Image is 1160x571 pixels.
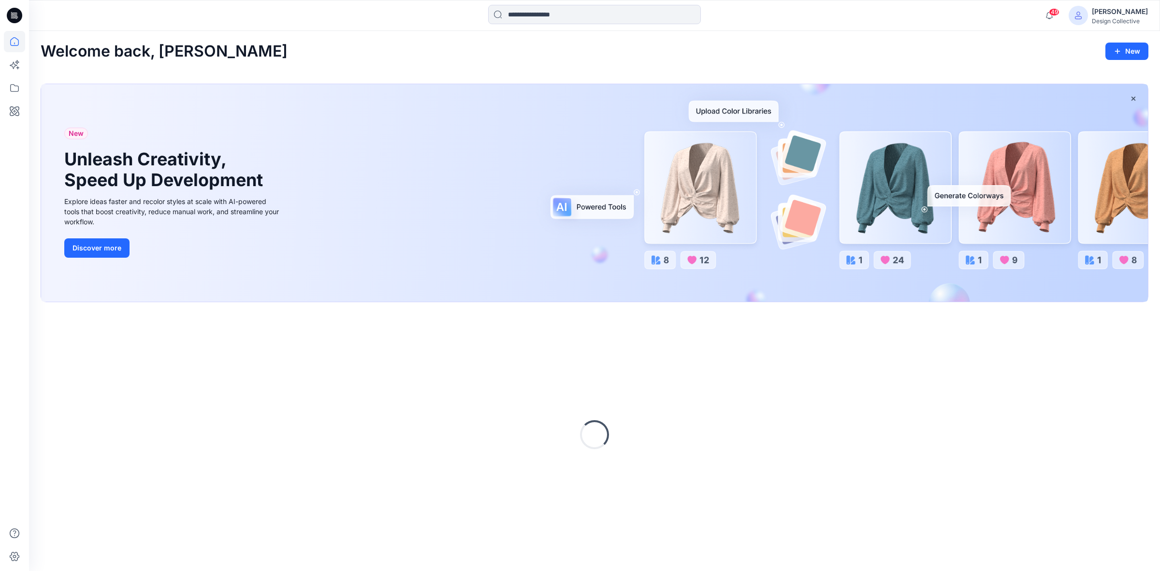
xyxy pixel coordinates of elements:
[41,43,288,60] h2: Welcome back, [PERSON_NAME]
[69,128,84,139] span: New
[1092,17,1148,25] div: Design Collective
[64,149,267,190] h1: Unleash Creativity, Speed Up Development
[64,238,130,258] button: Discover more
[1049,8,1059,16] span: 49
[64,238,282,258] a: Discover more
[1074,12,1082,19] svg: avatar
[64,196,282,227] div: Explore ideas faster and recolor styles at scale with AI-powered tools that boost creativity, red...
[1105,43,1148,60] button: New
[1092,6,1148,17] div: [PERSON_NAME]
